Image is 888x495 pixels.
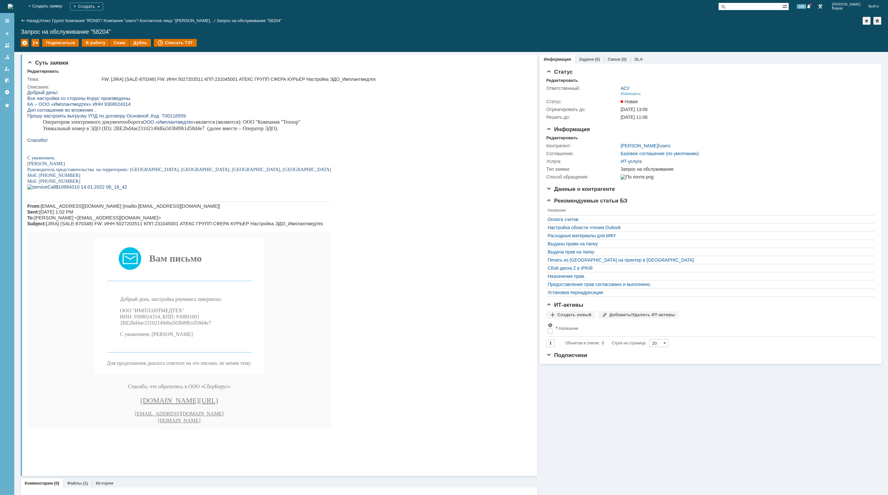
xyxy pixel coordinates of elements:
span: ИТ-активы [546,302,583,308]
a: Назначение прав. [548,274,870,279]
div: Создать [70,3,103,10]
div: (1) [83,481,88,486]
div: 0 [602,339,604,347]
div: Отреагировать до: [546,107,619,112]
span: С уважением, [PERSON_NAME] [93,242,166,247]
span: [DATE] 11:06 [621,115,647,120]
a: Перейти на домашнюю страницу [8,4,13,9]
span: [DATE] 13:06 [621,107,647,112]
div: Предоставление прав согласовано и выполнено. [548,282,870,287]
span: [PERSON_NAME] [832,3,861,6]
div: / [621,143,670,148]
span: Рекомендуемые статьи БЗ [546,198,627,204]
span: Вадим [832,6,861,10]
div: (0) [54,481,59,486]
a: Информация [544,57,571,62]
div: Название [559,326,578,331]
a: Заявки в моей ответственности [2,52,12,62]
a: Задачи [579,57,594,62]
span: Подписчики [546,352,587,358]
a: История [96,481,113,486]
a: Выдача прав на папку [548,249,870,254]
a: Настройка области чтения Outlook [548,225,870,230]
div: Способ обращения: [546,174,619,179]
a: Базовое соглашение (по умолчанию) [621,151,699,156]
a: Расходные материалы для МФУ [548,233,870,238]
a: Компания "ROND" [65,18,101,23]
a: ИТ-услуга [621,159,642,164]
div: / [140,18,216,23]
span: ООО «Имплантмедтех» [116,30,168,35]
a: Контактное лицо "[PERSON_NAME]… [140,18,214,23]
div: Редактировать [546,135,578,141]
div: (0) [622,57,627,62]
img: По почте.png [621,174,653,179]
a: Комментарии [25,481,53,486]
a: Файлы [67,481,82,486]
img: logo [8,4,13,9]
div: Редактировать [27,69,59,74]
div: Контрагент: [546,143,619,148]
a: [DOMAIN_NAME][URL] [113,307,191,315]
div: Тип заявки: [546,167,619,172]
a: Выданы права на папку [548,241,870,246]
a: Настройки [2,87,12,97]
p: Уникальный номер в ЭДО ( ): 2BE2bd4ae23102149d6a503b89b1d58d4e7 (далее вместе – Оператор ЭДО). [16,36,304,42]
span: Расширенный поиск [782,3,789,9]
th: Название [554,321,872,337]
div: Тема: [27,77,100,82]
a: Установка переадресации [548,290,870,295]
a: Сбой диска Z в IPKIR [548,266,870,271]
a: Печать из [GEOGRAPHIC_DATA] на принтер в [GEOGRAPHIC_DATA] [548,257,870,263]
div: FW: [JIRA] (SALE-870348) FW: ИНН 5027203511 КПП 231045001 АТЕКС ГРУПП СФЕРА КУРЬЕР Настройка ЭДО_... [102,77,526,82]
i: Строк на странице: [565,339,647,347]
a: [EMAIL_ADDRESS][DOMAIN_NAME] [107,321,196,327]
a: Перейти в интерфейс администратора [816,3,824,10]
span: Спасибо, что обратились в ООО «СберКорус» [101,294,203,300]
div: Работа с массовостью [31,39,39,47]
a: Оплата счетов [548,217,870,222]
span: ООО "ИМПЛАНТМЕДТЕХ" ИНН: 9308024314, КПП: 930801001 2BE2bd4ae23102149d6a503b89b1d58d4e7 [93,218,184,236]
a: Мои заявки [2,64,12,74]
div: Статус: [546,99,619,104]
span: Для продолжения диалога ответьте на это письмо, не меняя тему. [80,271,224,276]
a: АСУ [621,86,630,91]
div: Запрос на обслуживание [621,167,870,172]
p: Оператором электронного документооборота является (являются): ООО "Компания "Тензор" [16,29,304,36]
a: Назад [27,18,39,23]
div: Решить до: [546,115,619,120]
div: Ответственный: [546,86,619,91]
th: Название [546,207,872,216]
a: Создать заявку [2,29,12,39]
span: Статус [546,69,573,75]
a: [DOMAIN_NAME] [130,328,173,334]
div: Добавить в избранное [863,17,870,25]
a: Компания "users" [104,18,137,23]
a: SLA [635,57,643,62]
a: [PERSON_NAME] [621,143,658,148]
div: / [40,18,66,23]
div: Удалить [21,39,29,47]
div: Описание: [27,84,527,90]
span: ID [76,36,82,42]
span: Вам письмо [122,163,175,174]
span: 146 [797,4,806,9]
div: / [104,18,140,23]
span: Настройки [548,323,553,328]
span: Данные о контрагенте [546,186,615,192]
span: Новая [621,99,638,104]
div: Соглашение: [546,151,619,156]
span: Добрый день, настройка роуминга завершена: [93,207,195,212]
a: users [659,143,670,148]
div: Редактировать [546,78,578,83]
a: Заявки на командах [2,40,12,51]
img: Письмо [91,157,114,180]
span: Суть заявки [27,60,68,66]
